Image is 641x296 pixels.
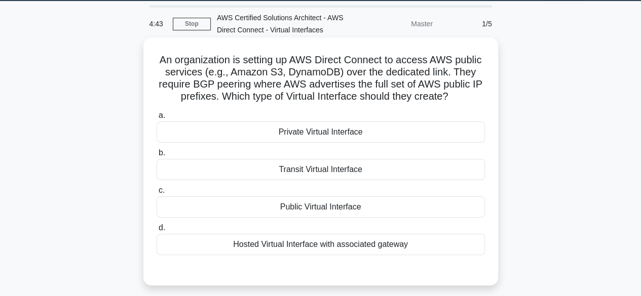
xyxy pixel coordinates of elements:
span: a. [159,111,165,119]
span: b. [159,148,165,157]
a: Stop [173,18,211,30]
div: Master [350,14,439,34]
div: Private Virtual Interface [157,121,485,143]
div: 4:43 [143,14,173,34]
div: Transit Virtual Interface [157,159,485,180]
span: d. [159,223,165,232]
div: Public Virtual Interface [157,196,485,218]
div: Hosted Virtual Interface with associated gateway [157,234,485,255]
span: c. [159,186,165,194]
div: AWS Certified Solutions Architect - AWS Direct Connect - Virtual Interfaces [211,8,350,40]
div: 1/5 [439,14,498,34]
h5: An organization is setting up AWS Direct Connect to access AWS public services (e.g., Amazon S3, ... [156,54,486,103]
